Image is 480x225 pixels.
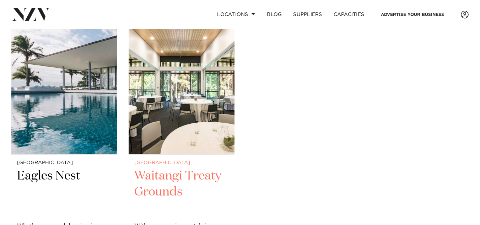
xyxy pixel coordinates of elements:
a: SUPPLIERS [287,7,328,22]
a: Advertise your business [375,7,450,22]
a: BLOG [261,7,287,22]
a: Capacities [328,7,370,22]
small: [GEOGRAPHIC_DATA] [17,160,112,166]
a: Locations [211,7,261,22]
small: [GEOGRAPHIC_DATA] [134,160,229,166]
h2: Eagles Nest [17,168,112,216]
h2: Waitangi Treaty Grounds [134,168,229,216]
img: nzv-logo.png [11,8,50,21]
